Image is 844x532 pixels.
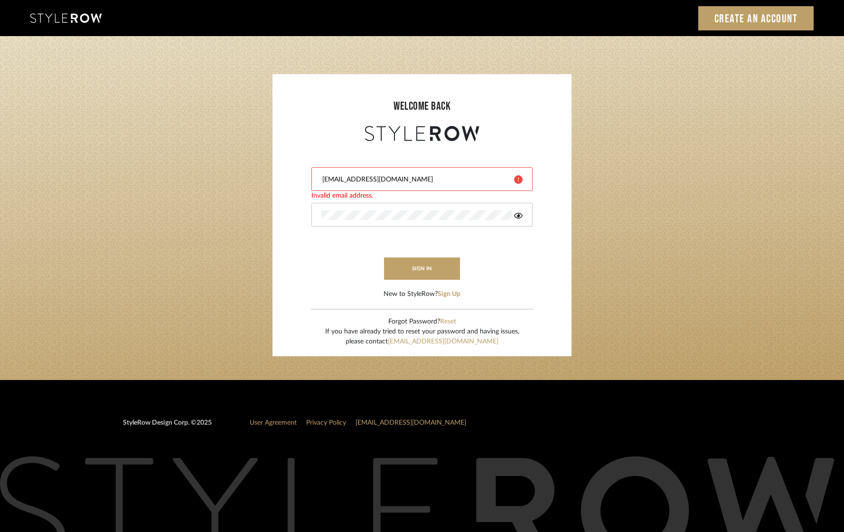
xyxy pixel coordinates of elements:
[384,257,460,280] button: sign in
[384,289,460,299] div: New to StyleRow?
[311,191,533,201] div: Invalid email address.
[325,317,519,327] div: Forgot Password?
[388,338,498,345] a: [EMAIL_ADDRESS][DOMAIN_NAME]
[325,327,519,347] div: If you have already tried to reset your password and having issues, please contact
[123,418,212,436] div: StyleRow Design Corp. ©2025
[440,317,456,327] button: Reset
[321,175,507,184] input: Email Address
[356,419,466,426] a: [EMAIL_ADDRESS][DOMAIN_NAME]
[698,6,814,30] a: Create an Account
[282,98,562,115] div: welcome back
[438,289,460,299] button: Sign Up
[250,419,297,426] a: User Agreement
[306,419,346,426] a: Privacy Policy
